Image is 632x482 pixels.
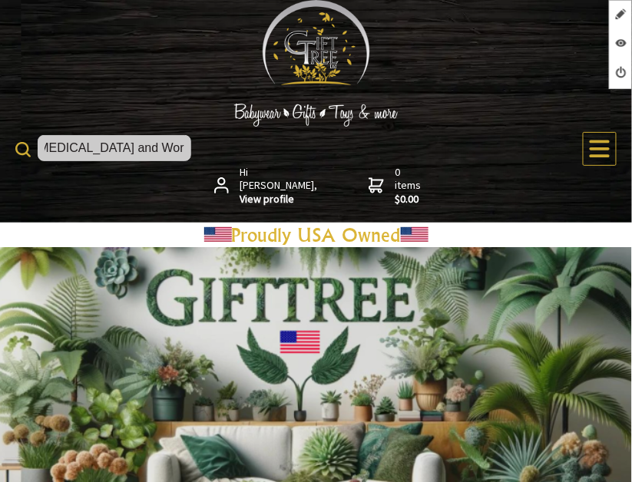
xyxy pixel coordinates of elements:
[395,165,424,206] span: 0 items
[38,135,191,161] input: Site Search
[240,193,319,206] strong: View profile
[214,166,319,206] a: Hi [PERSON_NAME],View profile
[15,142,31,157] img: product search
[369,166,424,206] a: 0 items$0.00
[240,166,319,206] span: Hi [PERSON_NAME],
[232,223,401,246] a: Proudly USA Owned
[395,193,424,206] strong: $0.00
[201,104,432,127] img: Babywear - Gifts - Toys & more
